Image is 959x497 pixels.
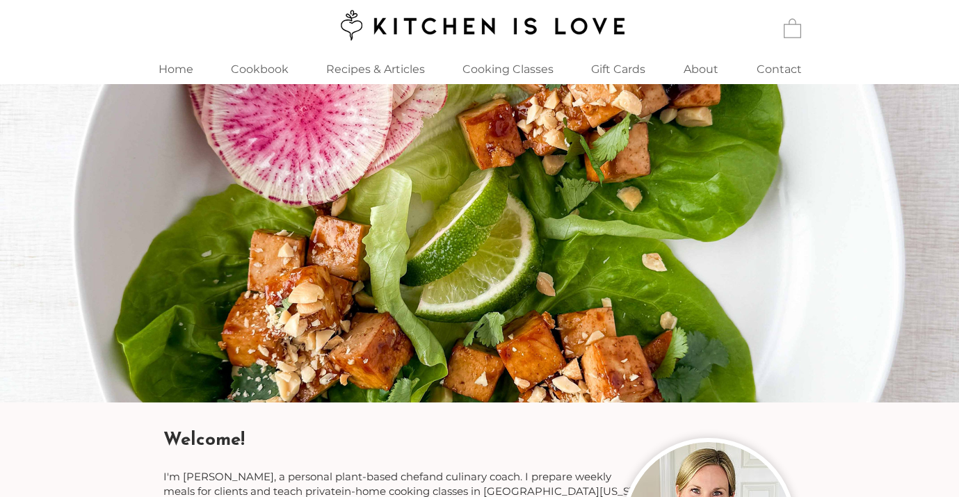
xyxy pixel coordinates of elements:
span: I'm [PERSON_NAME], a personal plant-based chef [163,470,423,483]
span: and culinary coach. I prepare weekly [423,470,611,483]
p: Gift Cards [584,54,652,84]
a: Cookbook [213,54,307,84]
p: Recipes & Articles [319,54,432,84]
p: Cooking Classes [456,54,561,84]
a: About [665,54,738,84]
img: Kitchen is Love logo [331,8,628,42]
p: Home [152,54,200,84]
nav: Site [139,54,821,84]
a: Contact [738,54,821,84]
a: Gift Cards [572,54,665,84]
a: Recipes & Articles [307,54,444,84]
a: Home [139,54,213,84]
span: Welcome! [163,431,245,450]
p: About [677,54,725,84]
p: Contact [750,54,809,84]
div: Cooking Classes [444,54,572,84]
p: Cookbook [224,54,296,84]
